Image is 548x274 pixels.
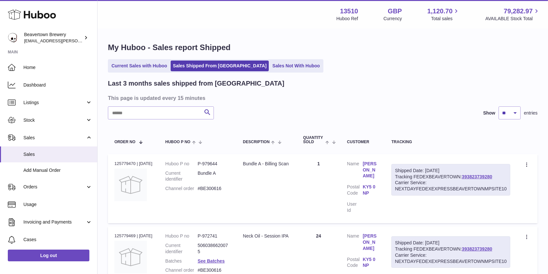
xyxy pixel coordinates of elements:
h3: This page is updated every 15 minutes [108,94,536,102]
span: 79,282.97 [504,7,533,16]
a: [PERSON_NAME] [363,233,378,252]
a: 393823739280 [462,246,492,252]
dt: Huboo P no [165,161,198,167]
a: Sales Shipped From [GEOGRAPHIC_DATA] [171,61,269,71]
dt: User Id [347,201,363,213]
dd: P-979644 [198,161,230,167]
span: entries [524,110,538,116]
a: 79,282.97 AVAILABLE Stock Total [485,7,540,22]
div: Bundle A - Billing Scan [243,161,290,167]
span: Listings [23,100,85,106]
span: Cases [23,237,92,243]
div: Beavertown Brewery [24,32,83,44]
div: 125779470 | [DATE] [114,161,152,167]
img: no-photo.jpg [114,169,147,201]
dt: Current identifier [165,242,198,255]
div: Customer [347,140,379,144]
dd: 5060386620075 [198,242,230,255]
h1: My Huboo - Sales report Shipped [108,42,538,53]
a: [PERSON_NAME] [363,161,378,179]
span: AVAILABLE Stock Total [485,16,540,22]
span: Quantity Sold [303,136,324,144]
a: Current Sales with Huboo [109,61,169,71]
span: Order No [114,140,136,144]
dt: Channel order [165,267,198,273]
span: Description [243,140,269,144]
dt: Batches [165,258,198,264]
div: Tracking FEDEXBEAVERTOWN: [391,236,510,268]
div: Shipped Date: [DATE] [395,240,507,246]
img: kit.lowe@beavertownbrewery.co.uk [8,33,18,43]
span: Sales [23,151,92,158]
dt: Huboo P no [165,233,198,239]
label: Show [483,110,495,116]
a: Sales Not With Huboo [270,61,322,71]
dt: Postal Code [347,256,363,270]
a: 393823739280 [462,174,492,179]
dt: Name [347,233,363,253]
span: [EMAIL_ADDRESS][PERSON_NAME][DOMAIN_NAME] [24,38,130,43]
div: 125779469 | [DATE] [114,233,152,239]
div: Carrier Service: NEXTDAYFEDEXEXPRESSBEAVERTOWNMPSITE10 [395,180,507,192]
div: Neck Oil - Session IPA [243,233,290,239]
strong: 13510 [340,7,358,16]
dd: P-972741 [198,233,230,239]
dt: Channel order [165,185,198,192]
dt: Current identifier [165,170,198,183]
td: 1 [297,154,341,223]
div: Tracking FEDEXBEAVERTOWN: [391,164,510,196]
span: Huboo P no [165,140,190,144]
span: Invoicing and Payments [23,219,85,225]
div: Tracking [391,140,510,144]
span: 1,120.70 [427,7,453,16]
span: Sales [23,135,85,141]
span: Orders [23,184,85,190]
dd: Bundle A [198,170,230,183]
a: Log out [8,250,89,261]
span: Home [23,64,92,71]
span: Dashboard [23,82,92,88]
dd: #BE300616 [198,185,230,192]
dd: #BE300616 [198,267,230,273]
div: Carrier Service: NEXTDAYFEDEXEXPRESSBEAVERTOWNMPSITE10 [395,252,507,265]
div: Huboo Ref [336,16,358,22]
a: See Batches [198,258,225,264]
a: KY5 0NP [363,256,378,269]
span: Usage [23,201,92,208]
a: 1,120.70 Total sales [427,7,460,22]
h2: Last 3 months sales shipped from [GEOGRAPHIC_DATA] [108,79,284,88]
div: Shipped Date: [DATE] [395,168,507,174]
dt: Name [347,161,363,181]
span: Stock [23,117,85,123]
strong: GBP [388,7,402,16]
a: KY5 0NP [363,184,378,196]
dt: Postal Code [347,184,363,198]
div: Currency [384,16,402,22]
img: no-photo.jpg [114,241,147,273]
span: Add Manual Order [23,167,92,173]
span: Total sales [431,16,460,22]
